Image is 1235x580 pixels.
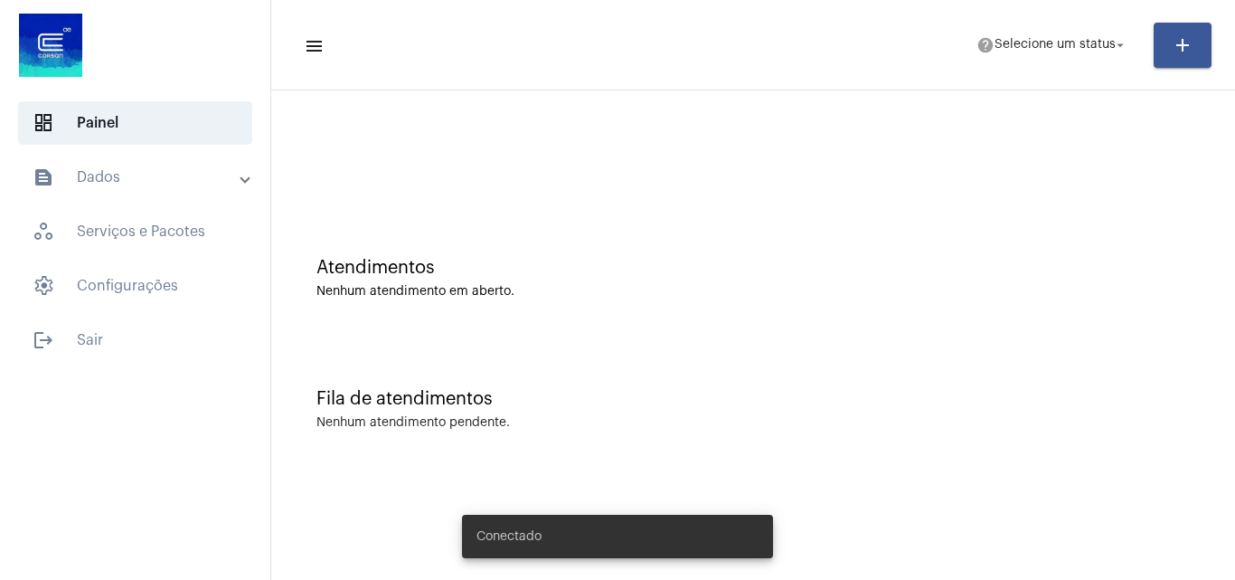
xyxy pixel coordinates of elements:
span: Conectado [476,528,542,546]
div: Nenhum atendimento em aberto. [316,285,1190,299]
div: Atendimentos [316,258,1190,278]
mat-expansion-panel-header: sidenav iconDados [11,156,270,199]
mat-icon: add [1172,34,1193,56]
span: Selecione um status [995,39,1116,52]
span: Serviços e Pacotes [18,210,252,253]
span: sidenav icon [33,112,54,134]
span: sidenav icon [33,275,54,297]
mat-icon: arrow_drop_down [1112,37,1128,53]
mat-icon: sidenav icon [33,166,54,188]
mat-icon: sidenav icon [33,329,54,351]
mat-panel-title: Dados [33,166,241,188]
span: Sair [18,319,252,362]
mat-icon: help [976,36,995,54]
span: Painel [18,101,252,145]
img: d4669ae0-8c07-2337-4f67-34b0df7f5ae4.jpeg [14,9,87,81]
div: Nenhum atendimento pendente. [316,416,510,430]
div: Fila de atendimentos [316,389,1190,409]
span: Configurações [18,264,252,308]
span: sidenav icon [33,221,54,242]
button: Selecione um status [966,27,1139,63]
mat-icon: sidenav icon [304,35,322,57]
